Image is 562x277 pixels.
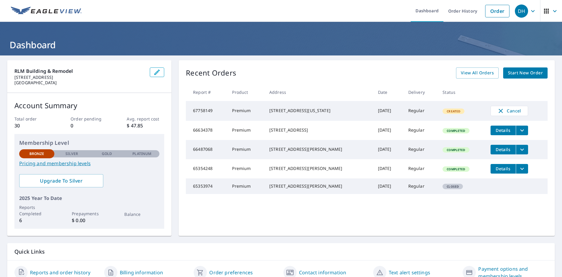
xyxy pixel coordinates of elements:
[71,122,108,129] p: 0
[403,159,438,178] td: Regular
[132,151,151,156] p: Platinum
[14,122,52,129] p: 30
[186,140,227,159] td: 66487068
[491,126,516,135] button: detailsBtn-66634378
[227,121,264,140] td: Premium
[124,211,159,217] p: Balance
[19,160,159,167] a: Pricing and membership levels
[227,178,264,194] td: Premium
[186,67,236,79] p: Recent Orders
[403,178,438,194] td: Regular
[30,269,90,276] a: Reports and order history
[516,126,528,135] button: filesDropdownBtn-66634378
[516,145,528,154] button: filesDropdownBtn-66487068
[186,121,227,140] td: 66634378
[7,39,555,51] h1: Dashboard
[227,159,264,178] td: Premium
[373,178,403,194] td: [DATE]
[14,116,52,122] p: Total order
[443,129,469,133] span: Completed
[120,269,163,276] a: Billing information
[503,67,548,79] a: Start New Order
[127,116,164,122] p: Avg. report cost
[491,164,516,174] button: detailsBtn-65354248
[443,109,464,113] span: Created
[494,166,512,171] span: Details
[373,159,403,178] td: [DATE]
[227,83,264,101] th: Product
[443,184,462,189] span: Closed
[102,151,112,156] p: Gold
[494,147,512,152] span: Details
[389,269,430,276] a: Text alert settings
[14,67,145,75] p: RLM Building & Remodel
[186,83,227,101] th: Report #
[14,80,145,85] p: [GEOGRAPHIC_DATA]
[443,167,469,171] span: Completed
[497,107,522,115] span: Cancel
[373,83,403,101] th: Date
[485,5,509,17] a: Order
[269,127,368,133] div: [STREET_ADDRESS]
[19,174,103,187] a: Upgrade To Silver
[403,101,438,121] td: Regular
[19,195,159,202] p: 2025 Year To Date
[14,75,145,80] p: [STREET_ADDRESS]
[373,140,403,159] td: [DATE]
[19,204,54,217] p: Reports Completed
[269,146,368,152] div: [STREET_ADDRESS][PERSON_NAME]
[71,116,108,122] p: Order pending
[443,148,469,152] span: Completed
[19,139,159,147] p: Membership Level
[456,67,499,79] a: View All Orders
[186,101,227,121] td: 67758149
[14,248,548,255] p: Quick Links
[186,178,227,194] td: 65353974
[403,121,438,140] td: Regular
[491,106,528,116] button: Cancel
[24,177,98,184] span: Upgrade To Silver
[461,69,494,77] span: View All Orders
[72,217,107,224] p: $ 0.00
[11,7,82,16] img: EV Logo
[516,164,528,174] button: filesDropdownBtn-65354248
[264,83,373,101] th: Address
[508,69,543,77] span: Start New Order
[438,83,485,101] th: Status
[209,269,253,276] a: Order preferences
[186,159,227,178] td: 65354248
[65,151,78,156] p: Silver
[269,108,368,114] div: [STREET_ADDRESS][US_STATE]
[227,101,264,121] td: Premium
[515,4,528,18] div: DH
[269,165,368,171] div: [STREET_ADDRESS][PERSON_NAME]
[269,183,368,189] div: [STREET_ADDRESS][PERSON_NAME]
[373,101,403,121] td: [DATE]
[403,140,438,159] td: Regular
[127,122,164,129] p: $ 47.85
[29,151,44,156] p: Bronze
[494,127,512,133] span: Details
[19,217,54,224] p: 6
[403,83,438,101] th: Delivery
[373,121,403,140] td: [DATE]
[14,100,164,111] p: Account Summary
[491,145,516,154] button: detailsBtn-66487068
[299,269,346,276] a: Contact information
[227,140,264,159] td: Premium
[72,210,107,217] p: Prepayments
